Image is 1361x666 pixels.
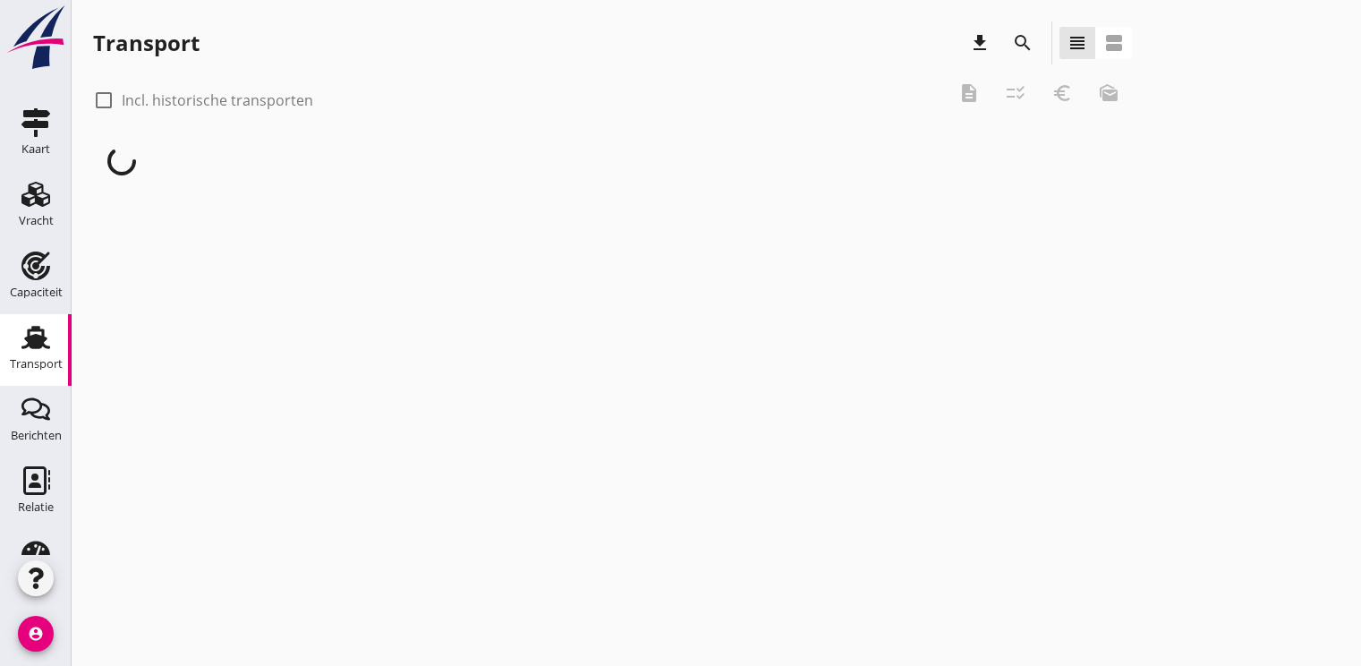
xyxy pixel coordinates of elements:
div: Vracht [19,215,54,226]
i: view_headline [1067,32,1088,54]
i: account_circle [18,616,54,652]
div: Relatie [18,501,54,513]
div: Berichten [11,430,62,441]
i: view_agenda [1103,32,1125,54]
div: Transport [10,358,63,370]
div: Capaciteit [10,286,63,298]
label: Incl. historische transporten [122,91,313,109]
i: download [969,32,991,54]
i: search [1012,32,1034,54]
img: logo-small.a267ee39.svg [4,4,68,71]
div: Transport [93,29,200,57]
div: Kaart [21,143,50,155]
